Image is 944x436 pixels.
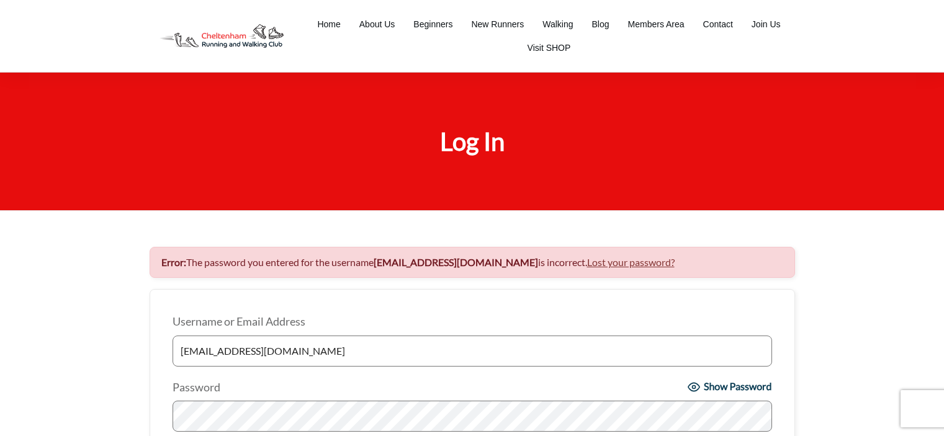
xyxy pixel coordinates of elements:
[471,16,524,33] a: New Runners
[359,16,395,33] a: About Us
[150,247,795,278] div: The password you entered for the username is incorrect.
[703,16,733,33] a: Contact
[413,16,452,33] a: Beginners
[317,16,340,33] a: Home
[374,256,538,268] strong: [EMAIL_ADDRESS][DOMAIN_NAME]
[752,16,781,33] a: Join Us
[587,256,675,268] a: Lost your password?
[628,16,685,33] a: Members Area
[704,382,772,392] span: Show Password
[528,39,571,56] a: Visit SHOP
[173,378,684,398] label: Password
[161,256,186,268] strong: Error:
[440,127,505,156] span: Log In
[688,381,772,393] button: Show Password
[173,312,772,332] label: Username or Email Address
[150,16,294,57] img: Decathlon
[542,16,573,33] a: Walking
[592,16,609,33] a: Blog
